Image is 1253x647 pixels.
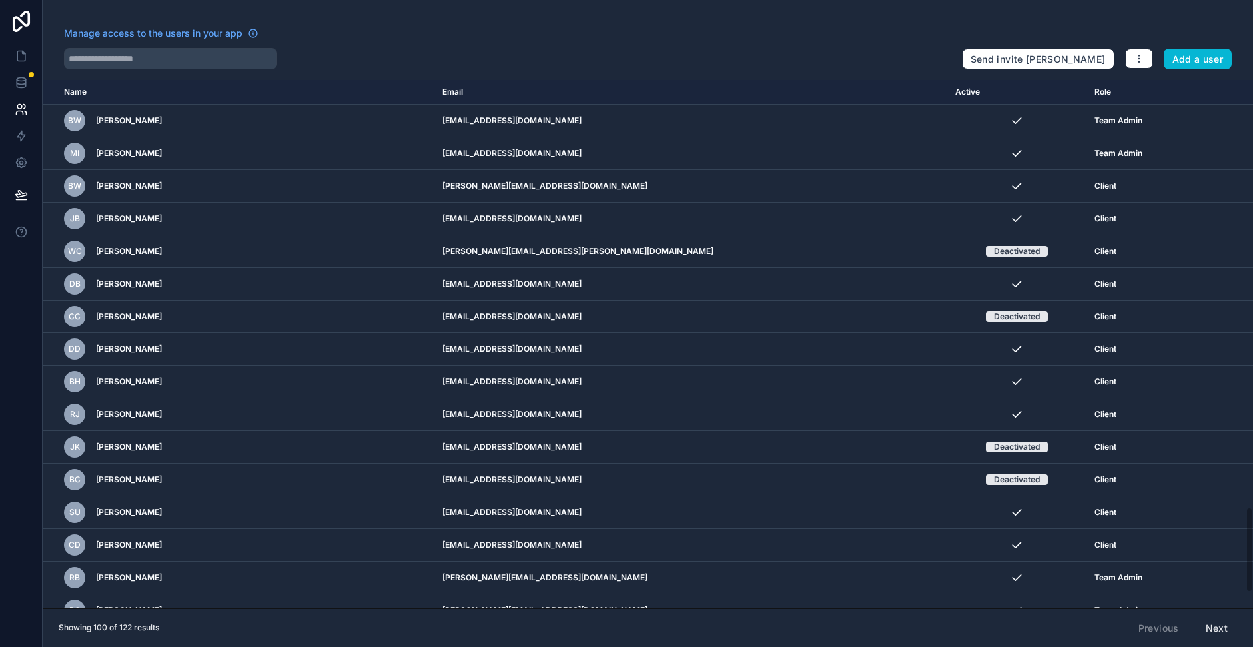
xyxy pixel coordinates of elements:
[64,27,242,40] span: Manage access to the users in your app
[434,398,947,431] td: [EMAIL_ADDRESS][DOMAIN_NAME]
[69,572,80,583] span: RB
[1094,148,1142,159] span: Team Admin
[994,246,1040,257] div: Deactivated
[1094,605,1142,616] span: Team Admin
[434,235,947,268] td: [PERSON_NAME][EMAIL_ADDRESS][PERSON_NAME][DOMAIN_NAME]
[96,572,162,583] span: [PERSON_NAME]
[69,507,81,518] span: SU
[434,496,947,529] td: [EMAIL_ADDRESS][DOMAIN_NAME]
[1094,279,1116,289] span: Client
[43,80,1253,608] div: scrollable content
[64,27,258,40] a: Manage access to the users in your app
[994,442,1040,452] div: Deactivated
[70,409,80,420] span: RJ
[96,213,162,224] span: [PERSON_NAME]
[434,431,947,464] td: [EMAIL_ADDRESS][DOMAIN_NAME]
[434,170,947,203] td: [PERSON_NAME][EMAIL_ADDRESS][DOMAIN_NAME]
[70,213,80,224] span: JB
[96,115,162,126] span: [PERSON_NAME]
[96,311,162,322] span: [PERSON_NAME]
[1094,507,1116,518] span: Client
[96,605,162,616] span: [PERSON_NAME]
[1094,442,1116,452] span: Client
[994,311,1040,322] div: Deactivated
[1094,474,1116,485] span: Client
[434,80,947,105] th: Email
[434,562,947,594] td: [PERSON_NAME][EMAIL_ADDRESS][DOMAIN_NAME]
[96,181,162,191] span: [PERSON_NAME]
[96,344,162,354] span: [PERSON_NAME]
[434,366,947,398] td: [EMAIL_ADDRESS][DOMAIN_NAME]
[70,442,80,452] span: JK
[1094,540,1116,550] span: Client
[96,540,162,550] span: [PERSON_NAME]
[69,344,81,354] span: DD
[434,464,947,496] td: [EMAIL_ADDRESS][DOMAIN_NAME]
[69,605,81,616] span: RO
[434,105,947,137] td: [EMAIL_ADDRESS][DOMAIN_NAME]
[69,474,81,485] span: BC
[1164,49,1232,70] button: Add a user
[96,246,162,257] span: [PERSON_NAME]
[1094,344,1116,354] span: Client
[1094,409,1116,420] span: Client
[69,311,81,322] span: CC
[434,137,947,170] td: [EMAIL_ADDRESS][DOMAIN_NAME]
[43,80,434,105] th: Name
[59,622,159,633] span: Showing 100 of 122 results
[434,529,947,562] td: [EMAIL_ADDRESS][DOMAIN_NAME]
[947,80,1086,105] th: Active
[68,115,81,126] span: BW
[434,301,947,333] td: [EMAIL_ADDRESS][DOMAIN_NAME]
[434,203,947,235] td: [EMAIL_ADDRESS][DOMAIN_NAME]
[70,148,79,159] span: MI
[96,474,162,485] span: [PERSON_NAME]
[96,409,162,420] span: [PERSON_NAME]
[96,279,162,289] span: [PERSON_NAME]
[434,594,947,627] td: [PERSON_NAME][EMAIL_ADDRESS][DOMAIN_NAME]
[68,181,81,191] span: BW
[434,268,947,301] td: [EMAIL_ADDRESS][DOMAIN_NAME]
[68,246,82,257] span: WC
[994,474,1040,485] div: Deactivated
[96,148,162,159] span: [PERSON_NAME]
[434,333,947,366] td: [EMAIL_ADDRESS][DOMAIN_NAME]
[1094,181,1116,191] span: Client
[962,49,1114,70] button: Send invite [PERSON_NAME]
[69,540,81,550] span: CD
[96,376,162,387] span: [PERSON_NAME]
[96,507,162,518] span: [PERSON_NAME]
[1196,617,1237,640] button: Next
[1094,213,1116,224] span: Client
[1094,572,1142,583] span: Team Admin
[1086,80,1201,105] th: Role
[96,442,162,452] span: [PERSON_NAME]
[1094,246,1116,257] span: Client
[1094,115,1142,126] span: Team Admin
[69,376,81,387] span: BH
[69,279,81,289] span: DB
[1094,376,1116,387] span: Client
[1094,311,1116,322] span: Client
